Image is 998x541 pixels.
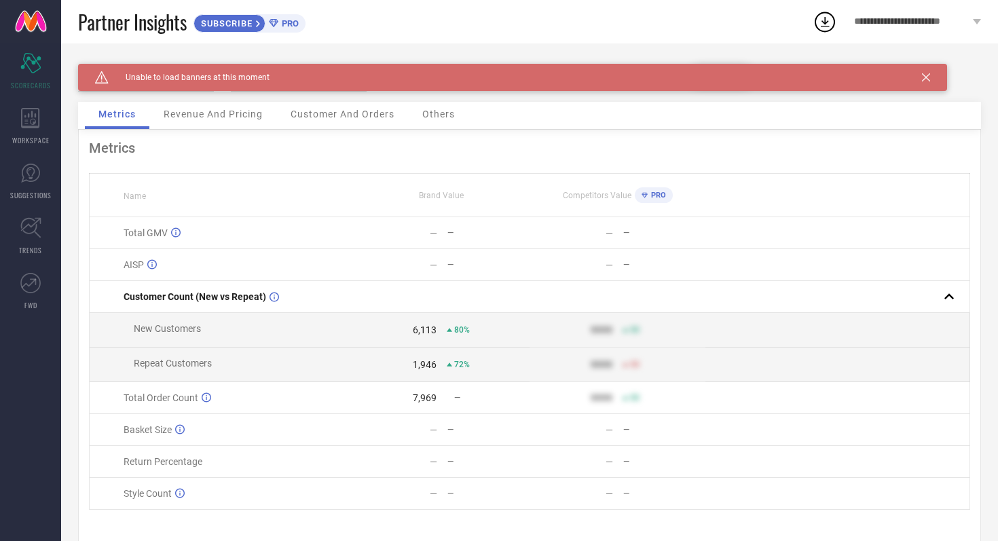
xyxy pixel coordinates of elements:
span: PRO [648,191,666,200]
div: 9999 [591,324,612,335]
div: — [430,424,437,435]
div: — [447,260,529,269]
span: — [454,393,460,403]
div: — [606,488,613,499]
span: Return Percentage [124,456,202,467]
span: 72% [454,360,470,369]
span: Customer And Orders [291,109,394,119]
span: SUBSCRIBE [194,18,256,29]
div: Brand [78,64,214,73]
div: — [623,489,705,498]
div: — [447,489,529,498]
div: 9999 [591,359,612,370]
a: SUBSCRIBEPRO [193,11,306,33]
span: 50 [630,393,640,403]
span: 50 [630,360,640,369]
div: — [623,228,705,238]
span: Unable to load banners at this moment [109,73,270,82]
span: Metrics [98,109,136,119]
span: WORKSPACE [12,135,50,145]
span: 50 [630,325,640,335]
span: AISP [124,259,144,270]
div: — [430,227,437,238]
span: Total GMV [124,227,168,238]
span: Name [124,191,146,201]
span: Brand Value [419,191,464,200]
div: 9999 [591,392,612,403]
div: 6,113 [413,324,437,335]
span: Revenue And Pricing [164,109,263,119]
div: Open download list [813,10,837,34]
span: Repeat Customers [134,358,212,369]
div: 1,946 [413,359,437,370]
span: SCORECARDS [11,80,51,90]
span: Competitors Value [563,191,631,200]
div: — [430,488,437,499]
div: — [430,259,437,270]
span: Basket Size [124,424,172,435]
span: Customer Count (New vs Repeat) [124,291,266,302]
div: — [623,425,705,434]
div: — [430,456,437,467]
div: — [606,456,613,467]
span: Partner Insights [78,8,187,36]
span: Others [422,109,455,119]
div: — [447,425,529,434]
div: — [606,424,613,435]
span: PRO [278,18,299,29]
span: Style Count [124,488,172,499]
span: SUGGESTIONS [10,190,52,200]
span: TRENDS [19,245,42,255]
span: 80% [454,325,470,335]
span: FWD [24,300,37,310]
div: 7,969 [413,392,437,403]
div: — [606,227,613,238]
div: — [606,259,613,270]
span: Total Order Count [124,392,198,403]
div: — [447,228,529,238]
span: New Customers [134,323,201,334]
div: Metrics [89,140,970,156]
div: — [447,457,529,466]
div: — [623,457,705,466]
div: — [623,260,705,269]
